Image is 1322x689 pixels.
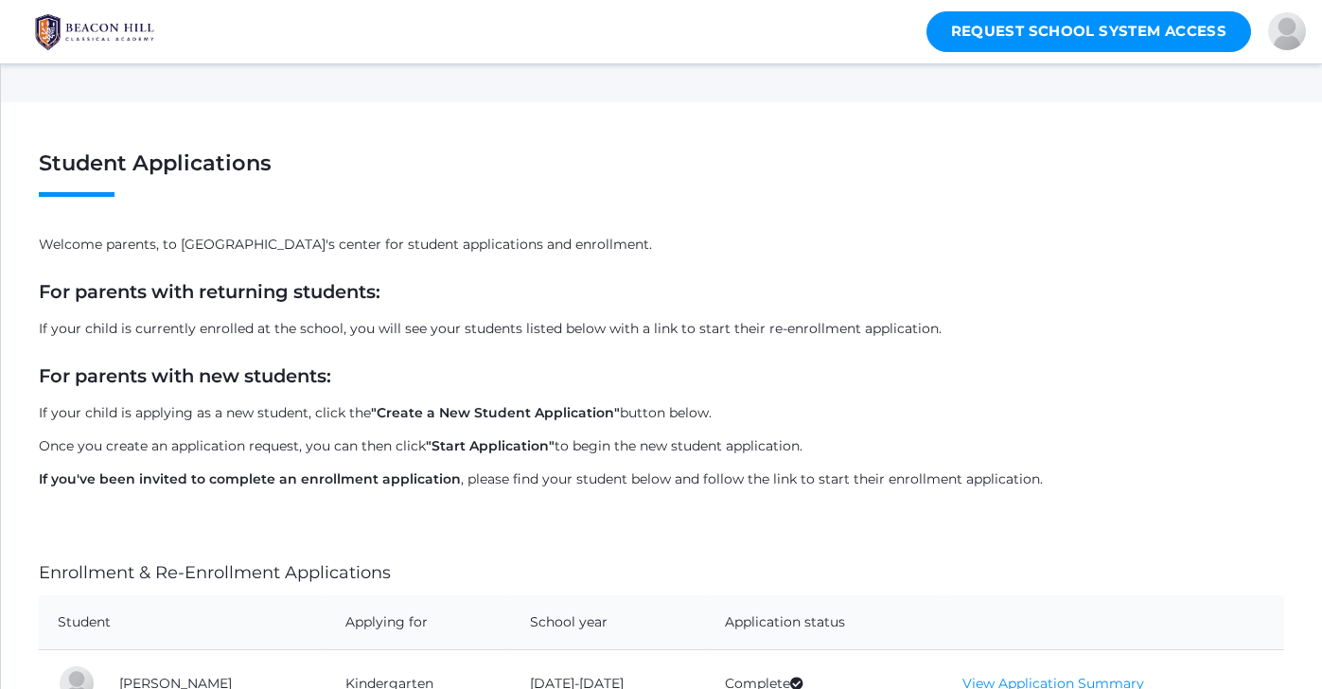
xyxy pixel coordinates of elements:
img: BHCALogos-05-308ed15e86a5a0abce9b8dd61676a3503ac9727e845dece92d48e8588c001991.png [24,9,166,56]
th: School year [511,595,705,650]
strong: For parents with returning students: [39,280,380,303]
strong: For parents with new students: [39,364,331,387]
th: Application status [706,595,944,650]
p: Once you create an application request, you can then click to begin the new student application. [39,436,1284,456]
p: If your child is currently enrolled at the school, you will see your students listed below with a... [39,319,1284,339]
h4: Enrollment & Re-Enrollment Applications [39,564,1284,583]
p: If your child is applying as a new student, click the button below. [39,403,1284,423]
th: Student [39,595,326,650]
th: Applying for [326,595,512,650]
strong: "Start Application" [426,437,555,454]
strong: "Create a New Student Application" [371,404,620,421]
p: , please find your student below and follow the link to start their enrollment application. [39,469,1284,489]
a: Request School System Access [926,11,1252,52]
div: Carle Blasman [1268,12,1306,50]
p: Welcome parents, to [GEOGRAPHIC_DATA]'s center for student applications and enrollment. [39,235,1284,255]
h1: Student Applications [39,151,1284,197]
strong: If you've been invited to complete an enrollment application [39,470,461,487]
